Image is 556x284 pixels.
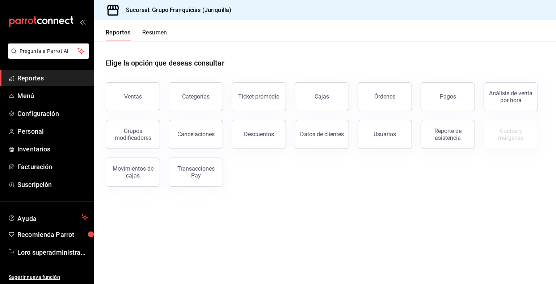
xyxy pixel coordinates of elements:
font: Reportes [106,29,131,36]
div: Reporte de asistencia [425,128,470,141]
div: Datos de clientes [300,131,344,138]
button: Contrata inventarios para ver este reporte [484,120,538,149]
font: Menú [17,92,34,100]
div: Grupos modificadores [110,128,155,141]
div: Usuarios [374,131,396,138]
div: Pestañas de navegación [106,29,167,41]
a: Pregunta a Parrot AI [5,53,89,60]
font: Sugerir nueva función [9,274,60,280]
button: Ticket promedio [232,82,286,111]
button: Categorías [169,82,223,111]
div: Categorías [182,93,210,100]
font: Inventarios [17,145,50,153]
button: Pregunta a Parrot AI [8,43,89,59]
button: Análisis de venta por hora [484,82,538,111]
div: Cajas [315,92,329,101]
button: Datos de clientes [295,120,349,149]
font: Personal [17,128,44,135]
button: Movimientos de cajas [106,158,160,187]
div: Análisis de venta por hora [488,90,533,104]
h3: Sucursal: Grupo Franquicias (Juriquilla) [120,6,231,14]
button: Pagos [421,82,475,111]
button: Ventas [106,82,160,111]
button: Descuentos [232,120,286,149]
font: Loro superadministrador [17,248,90,256]
div: Movimientos de cajas [110,165,155,179]
button: Cancelaciones [169,120,223,149]
h1: Elige la opción que deseas consultar [106,58,224,68]
div: Costos y márgenes [488,128,533,141]
font: Facturación [17,163,52,171]
a: Cajas [295,82,349,111]
button: Órdenes [358,82,412,111]
button: open_drawer_menu [80,19,85,25]
font: Configuración [17,110,59,117]
button: Transacciones Pay [169,158,223,187]
div: Pagos [440,93,456,100]
button: Reporte de asistencia [421,120,475,149]
font: Recomienda Parrot [17,231,74,238]
div: Ticket promedio [238,93,279,100]
div: Ventas [124,93,142,100]
div: Cancelaciones [177,131,215,138]
button: Grupos modificadores [106,120,160,149]
button: Resumen [142,29,167,41]
span: Pregunta a Parrot AI [20,47,78,55]
span: Ayuda [17,213,79,222]
div: Transacciones Pay [173,165,218,179]
font: Suscripción [17,181,52,188]
div: Órdenes [374,93,395,100]
font: Reportes [17,74,44,82]
button: Usuarios [358,120,412,149]
div: Descuentos [244,131,274,138]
